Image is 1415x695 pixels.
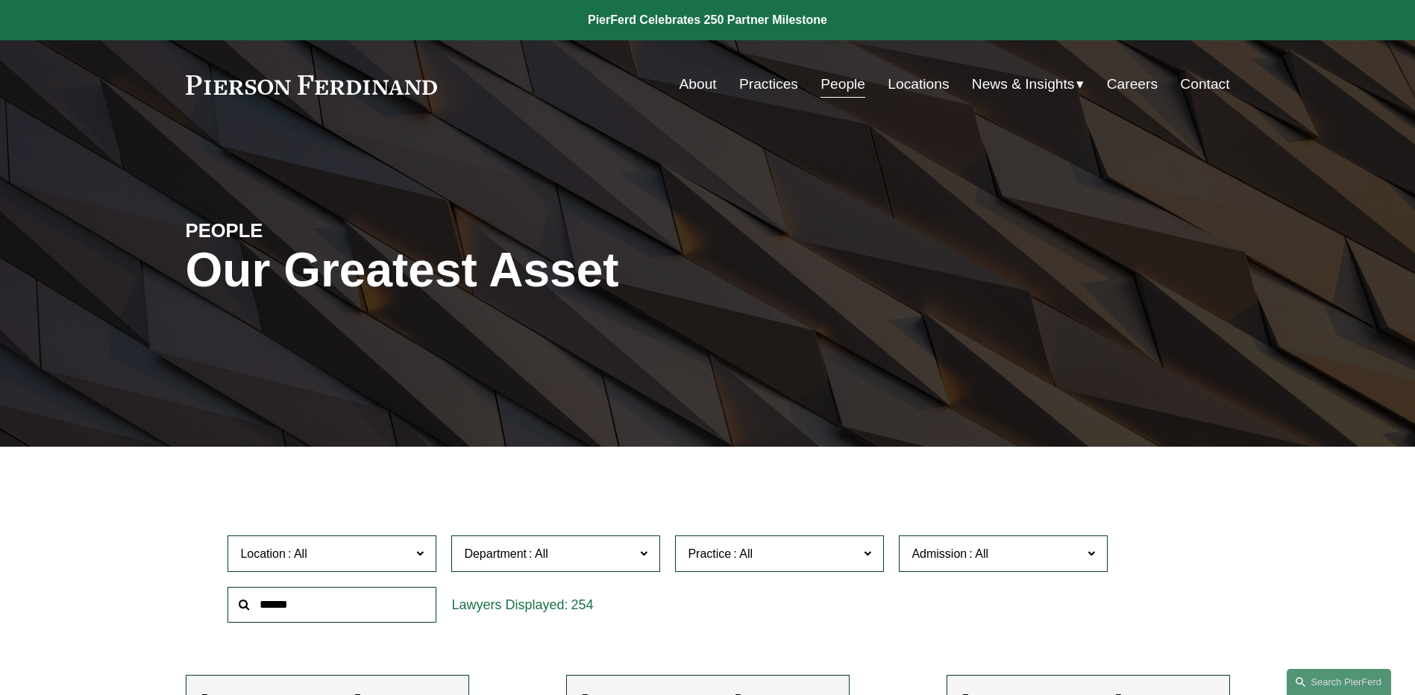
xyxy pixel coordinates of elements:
[186,218,447,242] h4: PEOPLE
[972,72,1075,98] span: News & Insights
[1287,669,1391,695] a: Search this site
[972,70,1085,98] a: folder dropdown
[571,597,593,612] span: 254
[1180,70,1229,98] a: Contact
[888,70,949,98] a: Locations
[739,70,798,98] a: Practices
[240,547,286,560] span: Location
[186,243,882,298] h1: Our Greatest Asset
[912,547,967,560] span: Admission
[821,70,865,98] a: People
[688,547,731,560] span: Practice
[680,70,717,98] a: About
[1107,70,1158,98] a: Careers
[464,547,527,560] span: Department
